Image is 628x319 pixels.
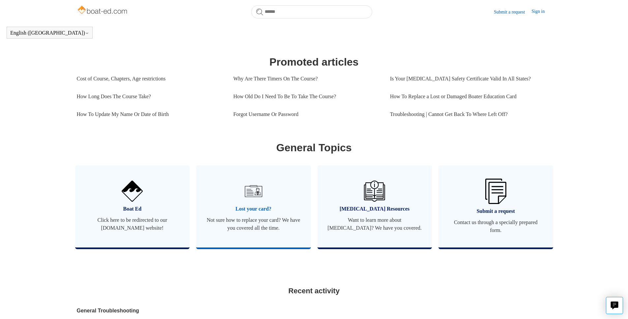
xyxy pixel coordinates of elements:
a: Submit a request Contact us through a specially prepared form. [438,165,553,247]
button: English ([GEOGRAPHIC_DATA]) [10,30,89,36]
a: How Long Does The Course Take? [77,88,224,105]
h1: Promoted articles [77,54,552,70]
a: How To Replace a Lost or Damaged Boater Education Card [390,88,547,105]
span: Click here to be redirected to our [DOMAIN_NAME] website! [85,216,180,232]
h1: General Topics [77,140,552,156]
a: How Old Do I Need To Be To Take The Course? [233,88,380,105]
a: [MEDICAL_DATA] Resources Want to learn more about [MEDICAL_DATA]? We have you covered. [317,165,432,247]
span: Submit a request [448,207,543,215]
span: Lost your card? [206,205,301,213]
a: Is Your [MEDICAL_DATA] Safety Certificate Valid In All States? [390,70,547,88]
a: Sign in [531,8,551,16]
a: General Troubleshooting [77,307,409,315]
a: Submit a request [494,9,531,15]
span: Boat Ed [85,205,180,213]
a: Lost your card? Not sure how to replace your card? We have you covered all the time. [196,165,311,247]
a: How To Update My Name Or Date of Birth [77,105,224,123]
a: Boat Ed Click here to be redirected to our [DOMAIN_NAME] website! [75,165,190,247]
span: Contact us through a specially prepared form. [448,218,543,234]
span: [MEDICAL_DATA] Resources [327,205,422,213]
button: Live chat [606,297,623,314]
input: Search [251,5,372,18]
h2: Recent activity [77,285,552,296]
a: Forgot Username Or Password [233,105,380,123]
img: 01HZPCYVT14CG9T703FEE4SFXC [242,180,265,203]
img: 01HZPCYW3NK71669VZTW7XY4G9 [485,179,506,204]
a: Cost of Course, Chapters, Age restrictions [77,70,224,88]
img: 01HZPCYVZMCNPYXCC0DPA2R54M [364,181,385,202]
a: Troubleshooting | Cannot Get Back To Where Left Off? [390,105,547,123]
img: 01HZPCYVNCVF44JPJQE4DN11EA [122,181,143,202]
span: Not sure how to replace your card? We have you covered all the time. [206,216,301,232]
a: Why Are There Timers On The Course? [233,70,380,88]
span: Want to learn more about [MEDICAL_DATA]? We have you covered. [327,216,422,232]
img: Boat-Ed Help Center home page [77,4,129,17]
